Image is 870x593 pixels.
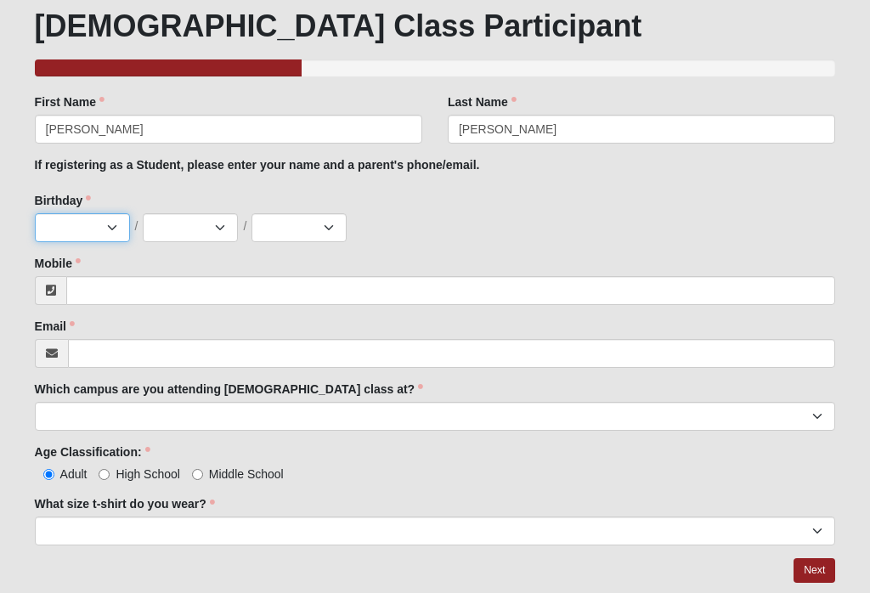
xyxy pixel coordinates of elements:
[35,381,424,398] label: Which campus are you attending [DEMOGRAPHIC_DATA] class at?
[192,469,203,480] input: Middle School
[35,158,480,172] b: If registering as a Student, please enter your name and a parent's phone/email.
[43,469,54,480] input: Adult
[35,495,215,512] label: What size t-shirt do you wear?
[35,93,105,110] label: First Name
[35,8,836,44] h1: [DEMOGRAPHIC_DATA] Class Participant
[35,192,92,209] label: Birthday
[60,467,88,481] span: Adult
[135,217,138,236] span: /
[243,217,246,236] span: /
[35,443,150,460] label: Age Classification:
[448,93,517,110] label: Last Name
[35,255,81,272] label: Mobile
[99,469,110,480] input: High School
[209,467,284,481] span: Middle School
[794,558,835,583] a: Next
[35,318,75,335] label: Email
[116,467,180,481] span: High School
